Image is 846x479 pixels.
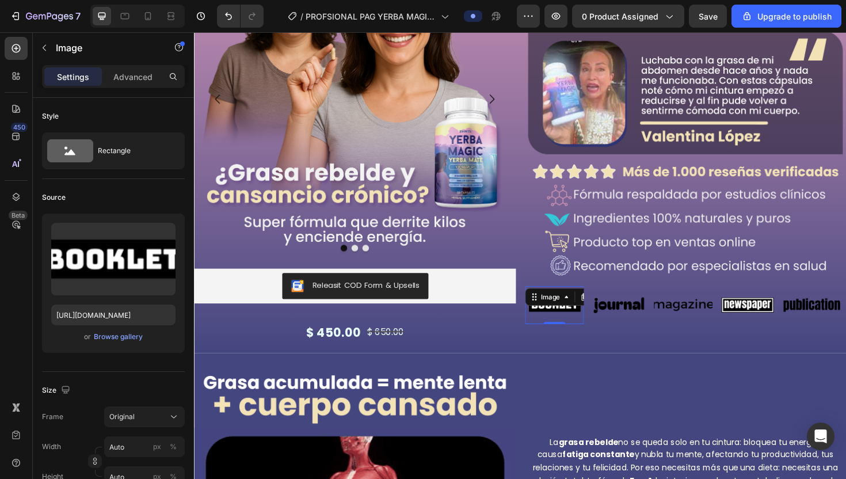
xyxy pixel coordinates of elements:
button: Releasit COD Form & Upsells [93,255,248,283]
img: Alt image [623,276,685,302]
button: Browse gallery [93,331,143,343]
span: Save [699,12,718,21]
div: Browse gallery [94,332,143,342]
span: or [84,330,91,344]
img: gempages_580220559711798260-3a9407de-0850-4ccf-95d0-06364aad5c7f.webp [350,133,691,260]
button: px [166,440,180,454]
div: Releasit COD Form & Upsells [125,262,239,274]
div: px [153,442,161,452]
label: Frame [42,412,63,422]
div: Source [42,192,66,203]
img: Alt image [350,276,413,302]
span: 0 product assigned [582,10,658,22]
p: Settings [57,71,89,83]
div: Image [365,275,390,286]
div: Beta [9,211,28,220]
div: Style [42,111,59,121]
button: % [150,440,164,454]
img: CKKYs5695_ICEAE=.webp [102,262,116,276]
label: Width [42,442,61,452]
p: Advanced [113,71,153,83]
button: 7 [5,5,86,28]
span: / [300,10,303,22]
div: Undo/Redo [217,5,264,28]
img: Alt image [487,276,549,302]
button: 0 product assigned [572,5,684,28]
button: Dot [155,225,162,232]
button: Dot [178,225,185,232]
p: Image [56,41,154,55]
div: $ 450.00 [118,306,178,331]
span: Original [109,412,135,422]
input: px% [104,436,185,457]
img: preview-image [51,223,176,295]
div: Rectangle [98,138,168,164]
strong: fatiga constante [390,442,467,453]
input: https://example.com/image.jpg [51,305,176,325]
div: 450 [11,123,28,132]
button: Upgrade to publish [731,5,841,28]
div: Open Intercom Messenger [807,423,834,450]
iframe: Design area [194,32,846,479]
span: PROFSIONAL PAG YERBA MAGIC FRASCO [306,10,436,22]
button: Save [689,5,727,28]
button: Dot [167,225,174,232]
p: 7 [75,9,81,23]
button: Carousel Next Arrow [299,55,331,87]
img: Alt image [418,276,481,302]
button: Original [104,406,185,427]
div: Size [42,383,73,398]
div: $ 650.00 [182,309,223,328]
strong: grasa rebelde [386,428,449,440]
div: % [170,442,177,452]
img: Alt image [555,276,617,302]
div: Upgrade to publish [741,10,832,22]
